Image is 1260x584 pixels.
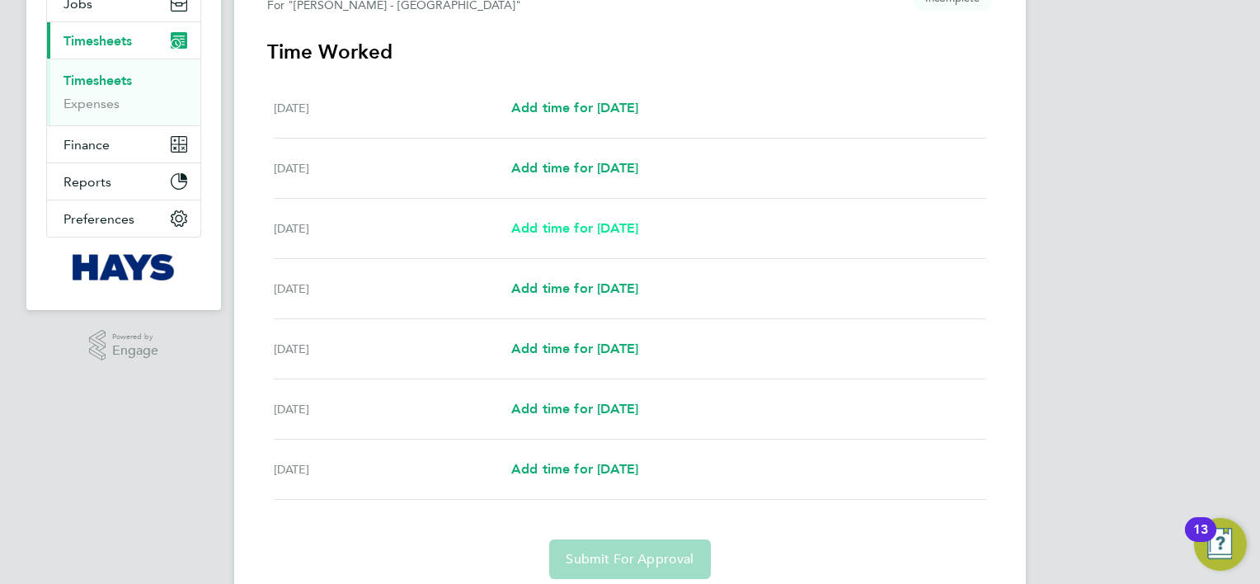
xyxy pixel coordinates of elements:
span: Timesheets [63,33,132,49]
span: Preferences [63,211,134,227]
a: Expenses [63,96,120,111]
a: Add time for [DATE] [511,459,638,479]
a: Add time for [DATE] [511,279,638,299]
a: Add time for [DATE] [511,339,638,359]
a: Add time for [DATE] [511,219,638,238]
div: [DATE] [274,158,511,178]
span: Reports [63,174,111,190]
button: Preferences [47,200,200,237]
span: Finance [63,137,110,153]
span: Add time for [DATE] [511,341,638,356]
img: hays-logo-retina.png [73,254,176,280]
button: Finance [47,126,200,162]
a: Timesheets [63,73,132,88]
a: Add time for [DATE] [511,158,638,178]
span: Add time for [DATE] [511,461,638,477]
span: Add time for [DATE] [511,280,638,296]
a: Add time for [DATE] [511,399,638,419]
a: Add time for [DATE] [511,98,638,118]
span: Add time for [DATE] [511,160,638,176]
div: [DATE] [274,339,511,359]
button: Timesheets [47,22,200,59]
div: Timesheets [47,59,200,125]
button: Reports [47,163,200,200]
a: Go to home page [46,254,201,280]
div: [DATE] [274,459,511,479]
a: Powered byEngage [89,330,159,361]
div: [DATE] [274,399,511,419]
span: Add time for [DATE] [511,220,638,236]
div: [DATE] [274,98,511,118]
div: [DATE] [274,219,511,238]
span: Engage [112,344,158,358]
div: 13 [1193,530,1208,551]
span: Add time for [DATE] [511,401,638,417]
h3: Time Worked [267,39,993,65]
span: Add time for [DATE] [511,100,638,115]
div: [DATE] [274,279,511,299]
button: Open Resource Center, 13 new notifications [1194,518,1247,571]
span: Powered by [112,330,158,344]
